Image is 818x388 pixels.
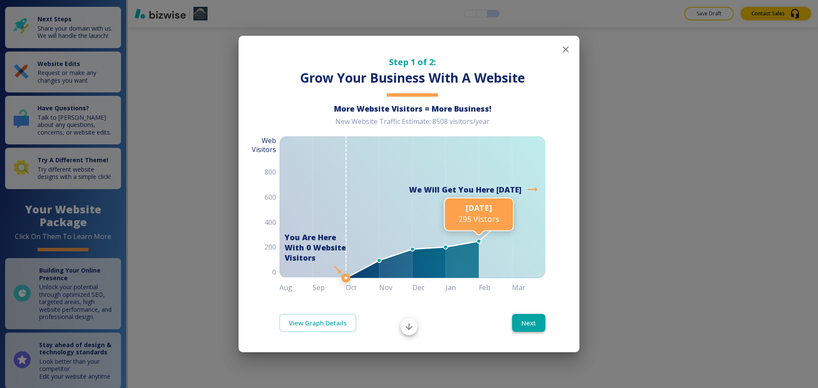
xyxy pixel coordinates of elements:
[479,282,512,293] h6: Feb
[400,318,418,335] button: Scroll to bottom
[512,314,545,332] button: Next
[412,282,446,293] h6: Dec
[279,56,545,68] h5: Step 1 of 2:
[279,282,313,293] h6: Aug
[379,282,412,293] h6: Nov
[512,282,545,293] h6: Mar
[279,314,356,332] a: View Graph Details
[279,103,545,114] h6: More Website Visitors = More Business!
[446,282,479,293] h6: Jan
[279,69,545,87] h3: Grow Your Business With A Website
[346,282,379,293] h6: Oct
[279,117,545,133] div: New Website Traffic Estimate: 8508 visitors/year
[313,282,346,293] h6: Sep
